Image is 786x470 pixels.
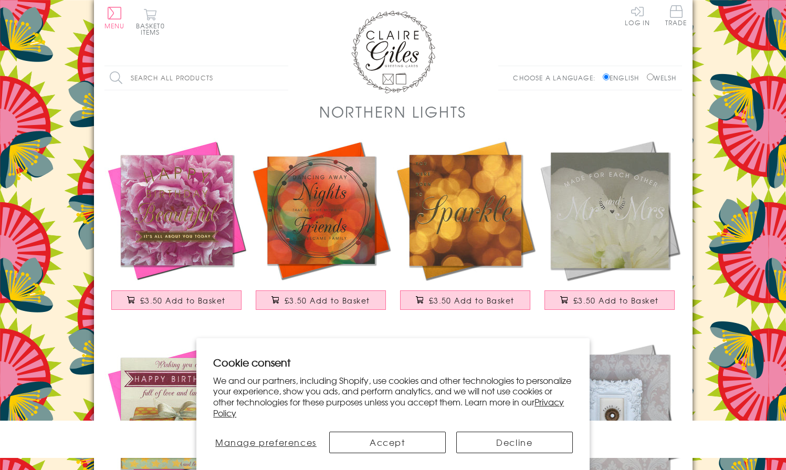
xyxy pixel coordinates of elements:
[400,290,530,310] button: £3.50 Add to Basket
[104,21,125,30] span: Menu
[136,8,165,35] button: Basket0 items
[456,432,573,453] button: Decline
[573,295,659,306] span: £3.50 Add to Basket
[256,290,386,310] button: £3.50 Add to Basket
[213,355,573,370] h2: Cookie consent
[544,290,675,310] button: £3.50 Add to Basket
[429,295,515,306] span: £3.50 Add to Basket
[603,73,644,82] label: English
[104,7,125,29] button: Menu
[213,375,573,419] p: We and our partners, including Shopify, use cookies and other technologies to personalize your ex...
[278,66,288,90] input: Search
[329,432,446,453] button: Accept
[319,101,467,122] h1: Northern Lights
[104,138,249,320] a: Birthday Card, Pink Peonie, Happy Birthday Beautiful, Embossed and Foiled text £3.50 Add to Basket
[625,5,650,26] a: Log In
[249,138,393,283] img: Birthday Card, Coloured Lights, Embossed and Foiled text
[393,138,538,320] a: Birthday Card, Golden Lights, You were Born To Sparkle, Embossed and Foiled text £3.50 Add to Basket
[665,5,687,28] a: Trade
[647,73,677,82] label: Welsh
[249,138,393,320] a: Birthday Card, Coloured Lights, Embossed and Foiled text £3.50 Add to Basket
[285,295,370,306] span: £3.50 Add to Basket
[538,138,682,320] a: Wedding Card, White Peonie, Mr and Mrs , Embossed and Foiled text £3.50 Add to Basket
[647,74,654,80] input: Welsh
[603,74,610,80] input: English
[213,395,564,419] a: Privacy Policy
[393,138,538,283] img: Birthday Card, Golden Lights, You were Born To Sparkle, Embossed and Foiled text
[104,66,288,90] input: Search all products
[215,436,317,448] span: Manage preferences
[140,295,226,306] span: £3.50 Add to Basket
[351,11,435,93] img: Claire Giles Greetings Cards
[141,21,165,37] span: 0 items
[213,432,318,453] button: Manage preferences
[538,138,682,283] img: Wedding Card, White Peonie, Mr and Mrs , Embossed and Foiled text
[111,290,242,310] button: £3.50 Add to Basket
[665,5,687,26] span: Trade
[513,73,601,82] p: Choose a language:
[104,138,249,283] img: Birthday Card, Pink Peonie, Happy Birthday Beautiful, Embossed and Foiled text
